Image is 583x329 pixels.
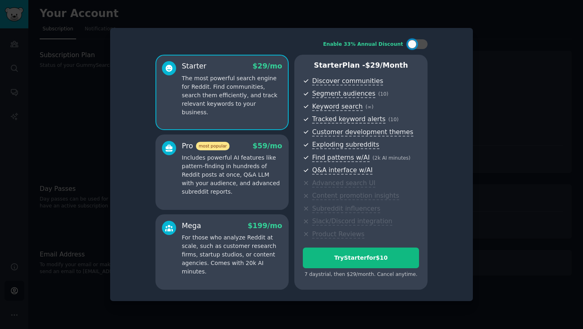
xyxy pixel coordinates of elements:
span: ( 10 ) [378,91,388,97]
span: ( ∞ ) [366,104,374,110]
p: Includes powerful AI features like pattern-finding in hundreds of Reddit posts at once, Q&A LLM w... [182,154,282,196]
div: Try Starter for $10 [303,254,419,262]
span: Slack/Discord integration [312,217,392,226]
p: For those who analyze Reddit at scale, such as customer research firms, startup studios, or conte... [182,233,282,276]
div: Pro [182,141,230,151]
div: 7 days trial, then $ 29 /month . Cancel anytime. [303,271,419,278]
span: Product Reviews [312,230,364,239]
span: most popular [196,142,230,150]
div: Starter [182,61,206,71]
span: Find patterns w/AI [312,154,370,162]
p: The most powerful search engine for Reddit. Find communities, search them efficiently, and track ... [182,74,282,117]
span: Subreddit influencers [312,205,380,213]
span: Exploding subreddits [312,141,379,149]
span: Segment audiences [312,90,375,98]
span: Advanced search UI [312,179,375,188]
div: Mega [182,221,201,231]
div: Enable 33% Annual Discount [323,41,403,48]
span: Content promotion insights [312,192,399,200]
span: ( 10 ) [388,117,398,122]
span: Discover communities [312,77,383,85]
button: TryStarterfor$10 [303,248,419,268]
p: Starter Plan - [303,60,419,70]
span: $ 29 /month [365,61,408,69]
span: $ 59 /mo [253,142,282,150]
span: $ 199 /mo [248,222,282,230]
span: ( 2k AI minutes ) [372,155,411,161]
span: Q&A interface w/AI [312,166,372,175]
span: Customer development themes [312,128,413,137]
span: Keyword search [312,103,363,111]
span: Tracked keyword alerts [312,115,385,124]
span: $ 29 /mo [253,62,282,70]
